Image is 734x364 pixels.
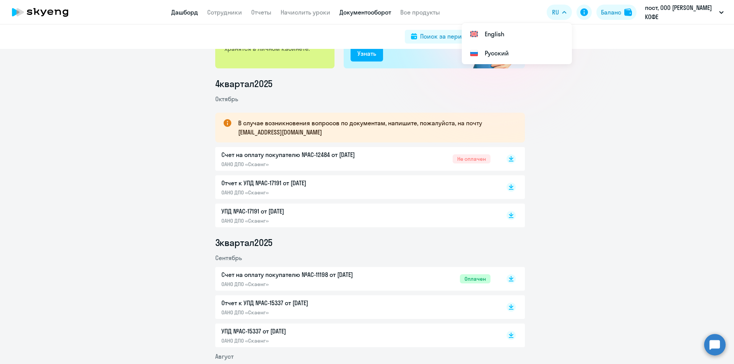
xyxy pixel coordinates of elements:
[221,150,490,168] a: Счет на оплату покупателю №AC-12484 от [DATE]ОАНО ДПО «Скаенг»Не оплачен
[596,5,637,20] button: Балансbalance
[405,30,475,44] button: Поиск за период
[221,207,382,216] p: УПД №AC-17191 от [DATE]
[215,353,234,360] span: Август
[420,32,469,41] div: Поиск за период
[281,8,330,16] a: Начислить уроки
[221,281,382,288] p: ОАНО ДПО «Скаенг»
[221,207,490,224] a: УПД №AC-17191 от [DATE]ОАНО ДПО «Скаенг»
[221,150,382,159] p: Счет на оплату покупателю №AC-12484 от [DATE]
[469,29,479,39] img: English
[221,298,382,307] p: Отчет к УПД №AC-15337 от [DATE]
[547,5,572,20] button: RU
[221,298,490,316] a: Отчет к УПД №AC-15337 от [DATE]ОАНО ДПО «Скаенг»
[221,327,382,336] p: УПД №AC-15337 от [DATE]
[221,189,382,196] p: ОАНО ДПО «Скаенг»
[339,8,391,16] a: Документооборот
[552,8,559,17] span: RU
[221,337,382,344] p: ОАНО ДПО «Скаенг»
[221,178,490,196] a: Отчет к УПД №AC-17191 от [DATE]ОАНО ДПО «Скаенг»
[251,8,271,16] a: Отчеты
[645,3,716,21] p: пост, ООО [PERSON_NAME] КОФЕ
[624,8,632,16] img: balance
[601,8,621,17] div: Баланс
[207,8,242,16] a: Сотрудники
[400,8,440,16] a: Все продукты
[221,270,490,288] a: Счет на оплату покупателю №AC-11198 от [DATE]ОАНО ДПО «Скаенг»Оплачен
[215,236,525,249] li: 3 квартал 2025
[215,95,238,103] span: Октябрь
[221,161,382,168] p: ОАНО ДПО «Скаенг»
[215,78,525,90] li: 4 квартал 2025
[351,46,383,61] button: Узнать
[460,274,490,283] span: Оплачен
[171,8,198,16] a: Дашборд
[641,3,728,21] button: пост, ООО [PERSON_NAME] КОФЕ
[221,270,382,279] p: Счет на оплату покупателю №AC-11198 от [DATE]
[469,49,479,58] img: Русский
[221,309,382,316] p: ОАНО ДПО «Скаенг»
[238,118,511,137] p: В случае возникновения вопросов по документам, напишите, пожалуйста, на почту [EMAIL_ADDRESS][DOM...
[221,178,382,188] p: Отчет к УПД №AC-17191 от [DATE]
[453,154,490,163] span: Не оплачен
[215,254,242,262] span: Сентябрь
[462,23,572,64] ul: RU
[221,327,490,344] a: УПД №AC-15337 от [DATE]ОАНО ДПО «Скаенг»
[221,217,382,224] p: ОАНО ДПО «Скаенг»
[357,49,376,58] div: Узнать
